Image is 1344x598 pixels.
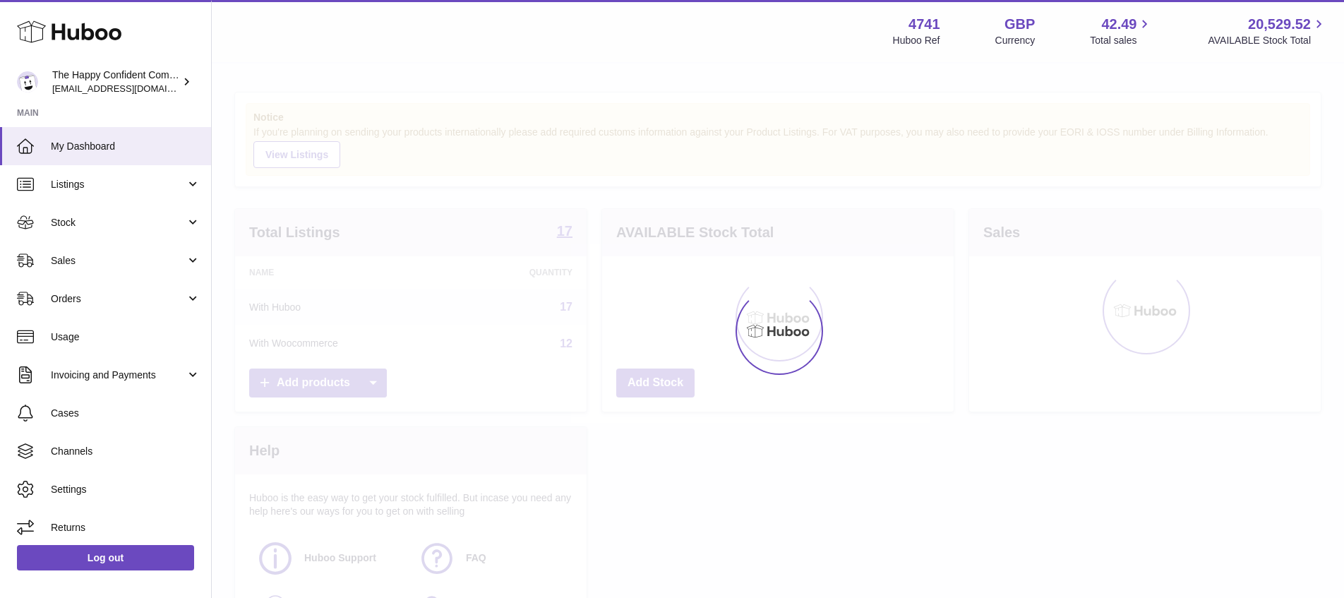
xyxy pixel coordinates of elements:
strong: 4741 [908,15,940,34]
span: Orders [51,292,186,306]
a: 20,529.52 AVAILABLE Stock Total [1208,15,1327,47]
span: Invoicing and Payments [51,369,186,382]
a: Log out [17,545,194,570]
span: My Dashboard [51,140,200,153]
span: Stock [51,216,186,229]
span: Total sales [1090,34,1153,47]
span: Cases [51,407,200,420]
span: Returns [51,521,200,534]
a: 42.49 Total sales [1090,15,1153,47]
span: 42.49 [1101,15,1136,34]
span: Channels [51,445,200,458]
span: 20,529.52 [1248,15,1311,34]
span: Listings [51,178,186,191]
span: [EMAIL_ADDRESS][DOMAIN_NAME] [52,83,208,94]
div: Currency [995,34,1036,47]
span: Settings [51,483,200,496]
img: contact@happyconfident.com [17,71,38,92]
span: Sales [51,254,186,268]
strong: GBP [1004,15,1035,34]
span: AVAILABLE Stock Total [1208,34,1327,47]
div: The Happy Confident Company [52,68,179,95]
span: Usage [51,330,200,344]
div: Huboo Ref [893,34,940,47]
